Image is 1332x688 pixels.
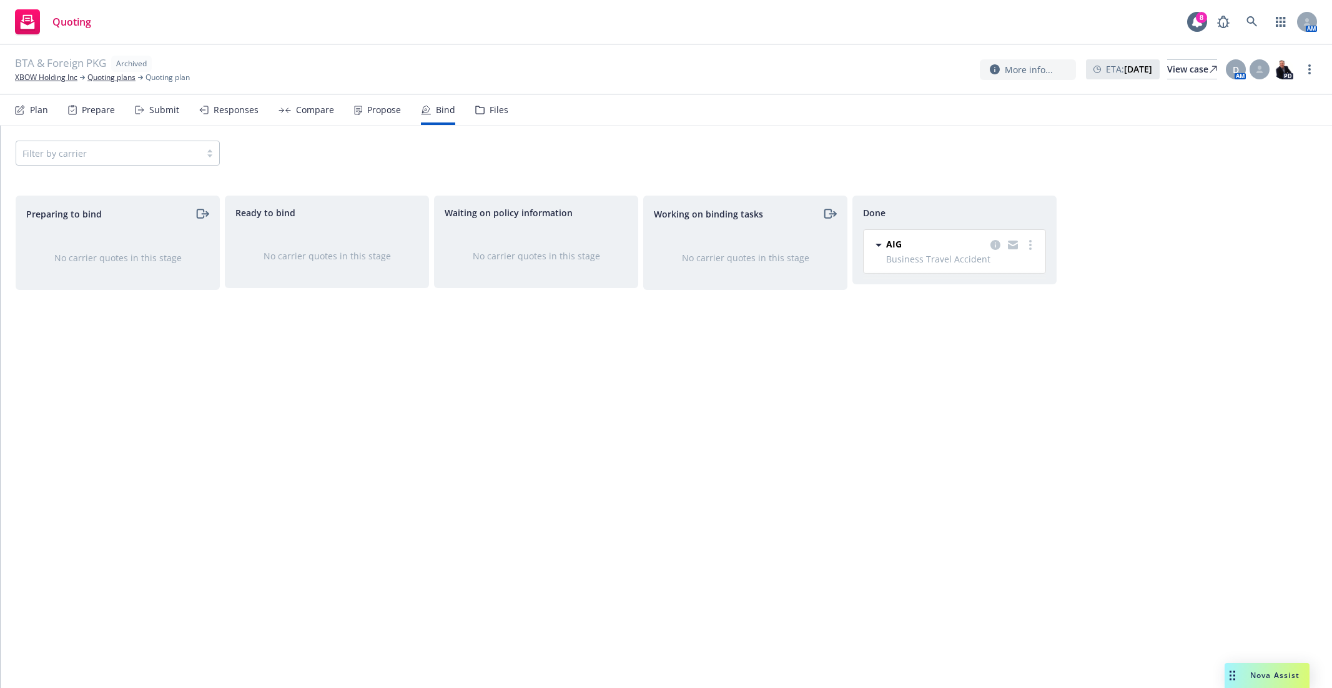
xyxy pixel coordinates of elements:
a: more [1302,62,1317,77]
span: Ready to bind [235,206,295,219]
span: D [1233,63,1239,76]
button: More info... [980,59,1076,80]
span: ETA : [1106,62,1152,76]
span: Preparing to bind [26,207,102,221]
div: Submit [149,105,179,115]
div: Propose [367,105,401,115]
a: more [1023,237,1038,252]
div: Bind [436,105,455,115]
span: Done [863,206,886,219]
div: Files [490,105,508,115]
span: Quoting [52,17,91,27]
span: Working on binding tasks [654,207,763,221]
div: Drag to move [1225,663,1240,688]
div: No carrier quotes in this stage [245,249,408,262]
a: copy logging email [1005,237,1020,252]
div: No carrier quotes in this stage [455,249,618,262]
a: Search [1240,9,1265,34]
a: moveRight [194,206,209,221]
div: Plan [30,105,48,115]
a: Report a Bug [1211,9,1236,34]
a: moveRight [822,206,837,221]
div: View case [1167,60,1217,79]
span: BTA & Foreign PKG [15,56,106,72]
span: Archived [116,58,147,69]
span: Nova Assist [1250,670,1300,681]
div: Responses [214,105,259,115]
span: More info... [1005,63,1053,76]
a: copy logging email [988,237,1003,252]
a: Quoting [10,4,96,39]
div: Compare [296,105,334,115]
button: Nova Assist [1225,663,1310,688]
div: Prepare [82,105,115,115]
span: Business Travel Accident [886,252,1038,266]
a: XBOW Holding Inc [15,72,77,83]
img: photo [1273,59,1293,79]
div: 8 [1196,12,1207,23]
span: AIG [886,237,902,251]
span: Quoting plan [146,72,190,83]
strong: [DATE] [1124,63,1152,75]
div: No carrier quotes in this stage [36,251,199,264]
a: Switch app [1268,9,1293,34]
a: Quoting plans [87,72,136,83]
span: Waiting on policy information [445,206,573,219]
a: View case [1167,59,1217,79]
div: No carrier quotes in this stage [664,251,827,264]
